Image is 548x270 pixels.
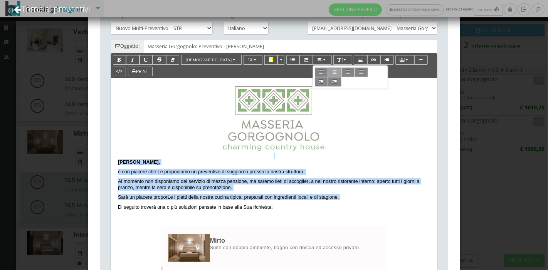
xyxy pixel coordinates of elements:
[118,205,273,210] span: Di seguito troverà una o più soluzioni pensate in base alla Sua richiesta:
[244,55,263,65] button: 12
[210,245,360,250] span: Suite con doppio ambiente, bagno con doccia ed accesso privato.
[128,67,153,76] button: Print
[111,40,144,52] span: Oggetto:
[210,237,225,244] span: Mirto
[248,57,252,62] span: 12
[168,234,210,262] img: bf77c9f8592811ee9b0b027e0800ecac_max200.jpg
[181,55,242,65] button: [DEMOGRAPHIC_DATA]
[218,85,331,153] img: 4f1f99ff585d11eeb13b0a069e529790.jpg
[118,195,339,200] span: Sarà un piacere proporLe i piatti della nostra cucina tipica, preparati con ingredienti locali e ...
[186,57,232,62] span: [DEMOGRAPHIC_DATA]
[118,179,420,190] span: Al momento non disponiamo del servizio di mezza pensione, ma saremo lieti di accoglierLa nel nost...
[118,159,160,165] span: [PERSON_NAME],
[118,169,304,174] span: è con piacere che Le proponiamo un preventivo di soggiorno presso la nostra struttura.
